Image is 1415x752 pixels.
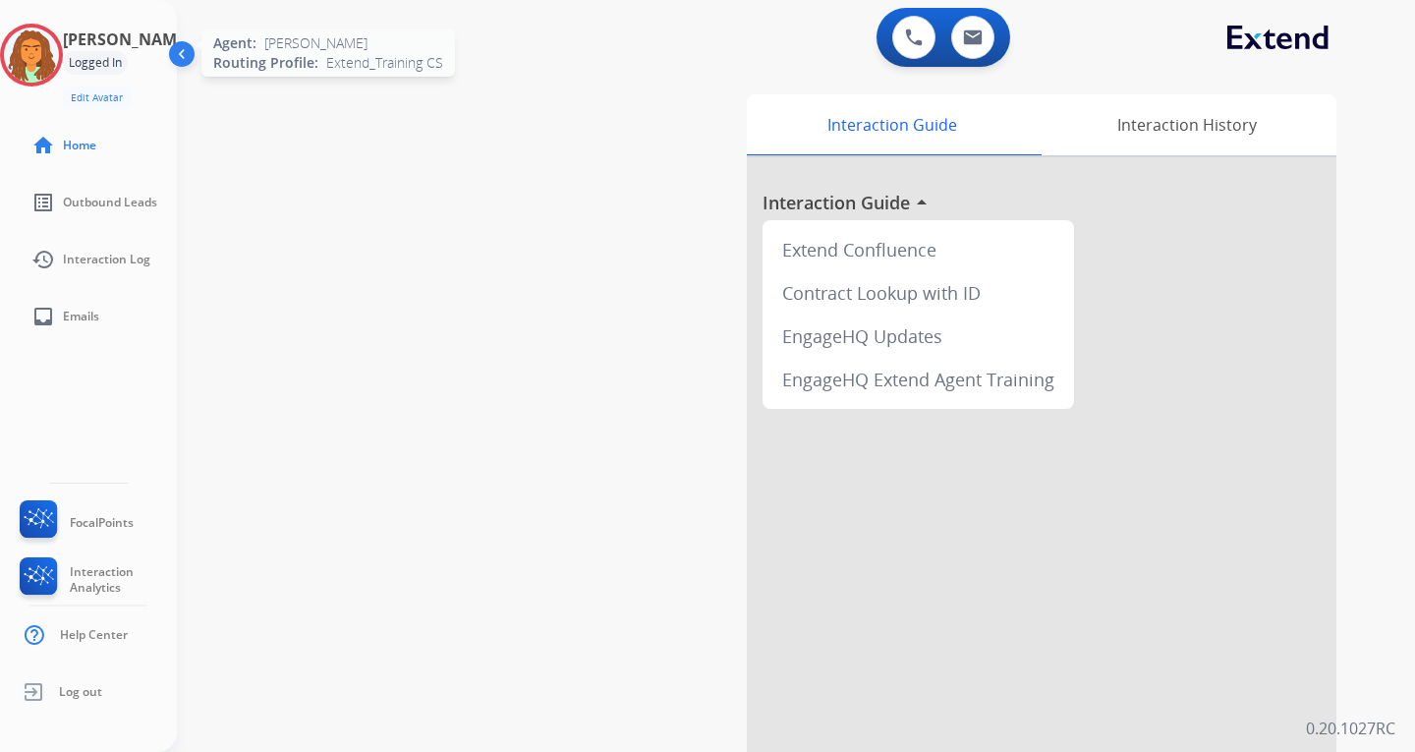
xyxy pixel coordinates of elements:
div: Logged In [63,51,128,75]
div: Extend Confluence [770,228,1066,271]
span: Log out [59,684,102,700]
span: FocalPoints [70,515,134,531]
span: Emails [63,309,99,324]
a: Interaction Analytics [16,557,177,603]
span: Interaction Log [63,252,150,267]
span: Extend_Training CS [326,53,443,73]
mat-icon: home [31,134,55,157]
mat-icon: history [31,248,55,271]
p: 0.20.1027RC [1306,717,1395,740]
span: Home [63,138,96,153]
div: Interaction Guide [747,94,1037,155]
h3: [PERSON_NAME] [63,28,191,51]
a: FocalPoints [16,500,134,546]
span: Outbound Leads [63,195,157,210]
div: Contract Lookup with ID [770,271,1066,315]
span: Interaction Analytics [70,564,177,596]
span: [PERSON_NAME] [264,33,368,53]
mat-icon: inbox [31,305,55,328]
span: Help Center [60,627,128,643]
img: avatar [4,28,59,83]
span: Agent: [213,33,256,53]
span: Routing Profile: [213,53,318,73]
div: EngageHQ Updates [770,315,1066,358]
div: EngageHQ Extend Agent Training [770,358,1066,401]
mat-icon: list_alt [31,191,55,214]
button: Edit Avatar [63,87,131,109]
div: Interaction History [1037,94,1336,155]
